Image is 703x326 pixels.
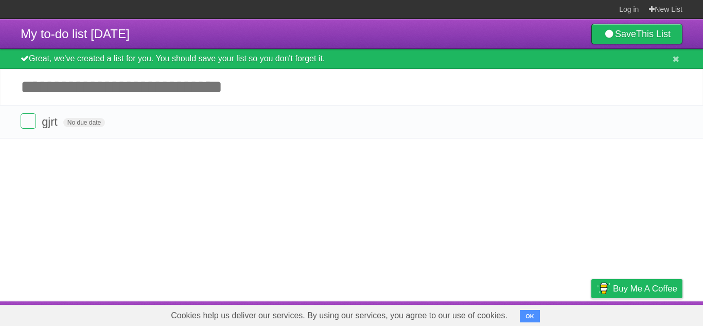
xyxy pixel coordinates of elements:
a: Suggest a feature [618,304,682,323]
img: Buy me a coffee [596,280,610,297]
b: This List [636,29,671,39]
span: Cookies help us deliver our services. By using our services, you agree to our use of cookies. [161,305,518,326]
span: My to-do list [DATE] [21,27,130,41]
a: Buy me a coffee [591,279,682,298]
span: No due date [63,118,105,127]
a: Privacy [578,304,605,323]
a: Terms [543,304,566,323]
a: Developers [488,304,530,323]
span: Buy me a coffee [613,280,677,298]
a: SaveThis List [591,24,682,44]
span: gjrt [42,115,60,128]
label: Done [21,113,36,129]
a: About [454,304,476,323]
button: OK [520,310,540,322]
